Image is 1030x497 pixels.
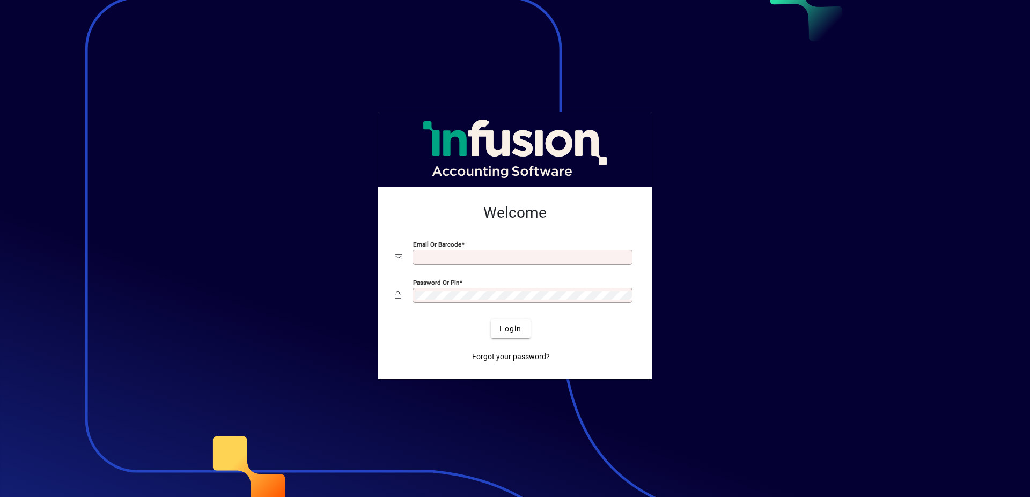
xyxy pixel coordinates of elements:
[413,241,461,248] mat-label: Email or Barcode
[472,351,550,362] span: Forgot your password?
[468,347,554,366] a: Forgot your password?
[413,279,459,286] mat-label: Password or Pin
[395,204,635,222] h2: Welcome
[491,319,530,338] button: Login
[499,323,521,335] span: Login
